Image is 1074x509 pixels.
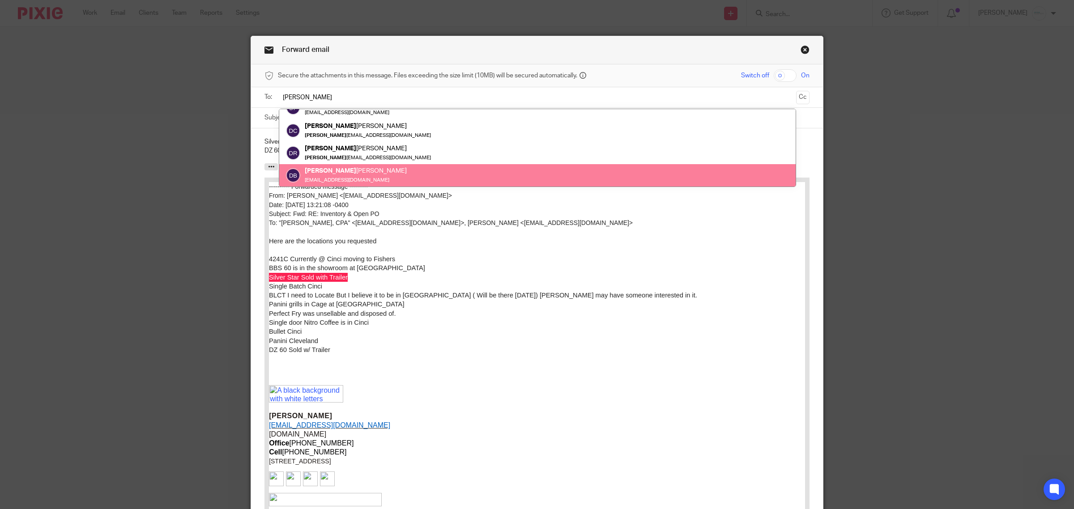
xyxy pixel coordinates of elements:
[34,289,49,304] img: image004.png@01DC3AB1.E6461FD0
[305,123,356,129] em: [PERSON_NAME]
[305,110,389,115] small: [EMAIL_ADDRESS][DOMAIN_NAME]
[796,91,810,104] button: Cc
[51,289,66,304] img: image005.png@01DC3AB1.E6461FD0
[17,289,32,304] img: image003.png@01DC3AB1.E6461FD0
[305,167,407,176] div: [PERSON_NAME]
[286,169,300,183] img: svg%3E
[305,168,356,174] em: [PERSON_NAME]
[305,155,431,160] small: [EMAIL_ADDRESS][DOMAIN_NAME]
[264,146,810,155] p: DZ 60 Sold w/ Trailer
[305,122,431,131] div: [PERSON_NAME]
[264,137,810,146] p: Silver Star Sold with Trailer
[286,146,300,160] img: svg%3E
[264,93,274,102] label: To:
[305,178,389,183] small: [EMAIL_ADDRESS][DOMAIN_NAME]
[286,123,300,138] img: svg%3E
[305,144,431,153] div: [PERSON_NAME]
[278,71,577,80] span: Secure the attachments in this message. Files exceeding the size limit (10MB) will be secured aut...
[305,133,346,138] em: [PERSON_NAME]
[169,437,196,444] span: $0 COGS
[801,45,810,57] a: Close this dialog window
[305,133,431,138] small: [EMAIL_ADDRESS][DOMAIN_NAME]
[305,145,356,152] em: [PERSON_NAME]
[801,71,810,80] span: On
[313,437,349,444] span: selling price
[282,46,329,53] span: Forward email
[20,257,85,265] span: [PHONE_NUMBER]
[741,71,769,80] span: Switch off
[264,113,288,122] label: Subject:
[13,266,77,274] span: [PHONE_NUMBER]
[305,155,346,160] em: [PERSON_NAME]
[39,419,72,426] span: other items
